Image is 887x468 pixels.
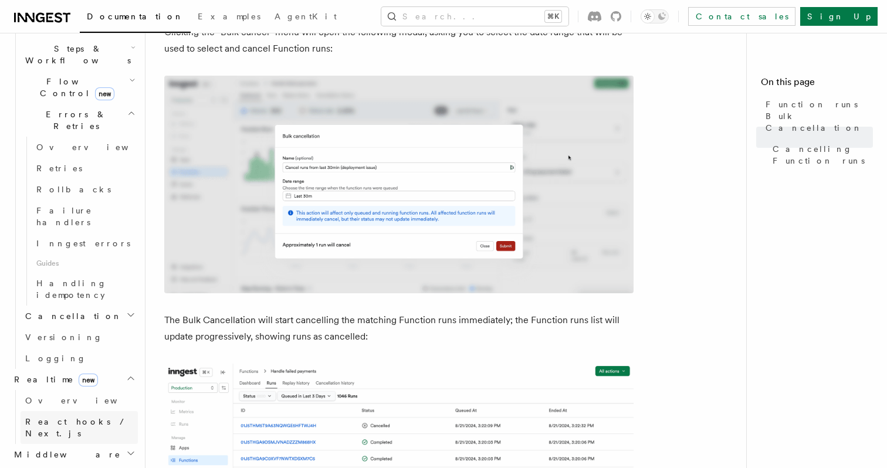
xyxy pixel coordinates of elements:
[87,12,184,21] span: Documentation
[32,137,138,158] a: Overview
[32,254,138,273] span: Guides
[761,94,873,138] a: Function runs Bulk Cancellation
[9,369,138,390] button: Realtimenew
[21,76,129,99] span: Flow Control
[21,411,138,444] a: React hooks / Next.js
[688,7,795,26] a: Contact sales
[80,4,191,33] a: Documentation
[21,43,131,66] span: Steps & Workflows
[773,143,873,167] span: Cancelling Function runs
[21,108,127,132] span: Errors & Retries
[95,87,114,100] span: new
[21,137,138,306] div: Errors & Retries
[25,354,86,363] span: Logging
[25,417,129,438] span: React hooks / Next.js
[21,38,138,71] button: Steps & Workflows
[164,312,634,345] p: The Bulk Cancellation will start cancelling the matching Function runs immediately; the Function ...
[36,143,157,152] span: Overview
[32,200,138,233] a: Failure handlers
[761,75,873,94] h4: On this page
[164,76,634,293] img: The Bulk cancel modal is composed, from top to bottom, of an input to name the cancellation proce...
[25,396,146,405] span: Overview
[9,449,121,460] span: Middleware
[198,12,260,21] span: Examples
[381,7,568,26] button: Search...⌘K
[268,4,344,32] a: AgentKit
[21,390,138,411] a: Overview
[36,279,107,300] span: Handling idempotency
[545,11,561,22] kbd: ⌘K
[36,185,111,194] span: Rollbacks
[79,374,98,386] span: new
[36,164,82,173] span: Retries
[21,348,138,369] a: Logging
[21,306,138,327] button: Cancellation
[25,333,103,342] span: Versioning
[164,24,634,57] p: Clicking the “Bulk cancel” menu will open the following modal, asking you to select the date rang...
[191,4,268,32] a: Examples
[21,327,138,348] a: Versioning
[9,17,138,369] div: Inngest Functions
[32,179,138,200] a: Rollbacks
[766,99,873,134] span: Function runs Bulk Cancellation
[32,273,138,306] a: Handling idempotency
[21,310,122,322] span: Cancellation
[36,239,130,248] span: Inngest errors
[32,158,138,179] a: Retries
[9,390,138,444] div: Realtimenew
[21,104,138,137] button: Errors & Retries
[9,444,138,465] button: Middleware
[9,374,98,385] span: Realtime
[32,233,138,254] a: Inngest errors
[641,9,669,23] button: Toggle dark mode
[21,71,138,104] button: Flow Controlnew
[275,12,337,21] span: AgentKit
[768,138,873,171] a: Cancelling Function runs
[800,7,878,26] a: Sign Up
[36,206,92,227] span: Failure handlers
